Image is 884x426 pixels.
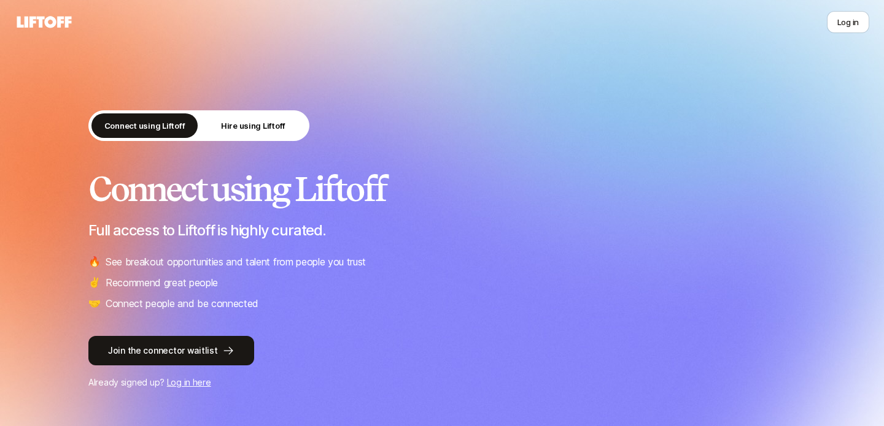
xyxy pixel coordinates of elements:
p: Connect people and be connected [106,295,258,311]
span: 🔥 [88,254,101,270]
button: Join the connector waitlist [88,336,254,365]
span: 🤝 [88,295,101,311]
span: ✌️ [88,275,101,291]
a: Join the connector waitlist [88,336,796,365]
h2: Connect using Liftoff [88,170,796,207]
p: Already signed up? [88,375,796,390]
p: Full access to Liftoff is highly curated. [88,222,796,239]
p: Hire using Liftoff [221,120,285,132]
p: Recommend great people [106,275,218,291]
a: Log in here [167,377,211,387]
button: Log in [827,11,869,33]
p: Connect using Liftoff [104,120,185,132]
p: See breakout opportunities and talent from people you trust [106,254,366,270]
